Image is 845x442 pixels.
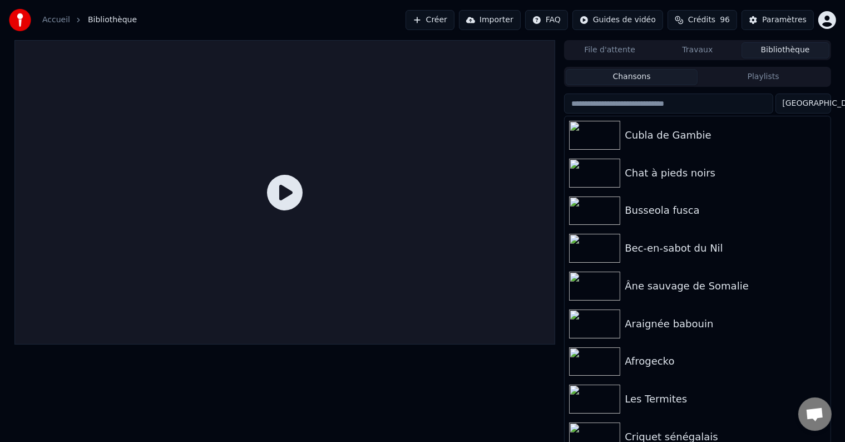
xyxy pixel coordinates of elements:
div: Chat à pieds noirs [625,165,826,181]
button: Guides de vidéo [572,10,663,30]
nav: breadcrumb [42,14,137,26]
button: Créer [406,10,454,30]
div: Araignée babouin [625,316,826,332]
span: 96 [720,14,730,26]
img: youka [9,9,31,31]
button: FAQ [525,10,568,30]
button: Paramètres [742,10,814,30]
div: Ouvrir le chat [798,397,832,431]
button: Travaux [654,42,742,58]
div: Cubla de Gambie [625,127,826,143]
button: Chansons [566,69,698,85]
div: Bec-en-sabot du Nil [625,240,826,256]
button: File d'attente [566,42,654,58]
button: Importer [459,10,521,30]
span: Crédits [688,14,715,26]
div: Paramètres [762,14,807,26]
button: Playlists [698,69,829,85]
div: Âne sauvage de Somalie [625,278,826,294]
div: Busseola fusca [625,203,826,218]
button: Crédits96 [668,10,737,30]
button: Bibliothèque [742,42,829,58]
span: Bibliothèque [88,14,137,26]
div: Les Termites [625,391,826,407]
a: Accueil [42,14,70,26]
div: Afrogecko [625,353,826,369]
